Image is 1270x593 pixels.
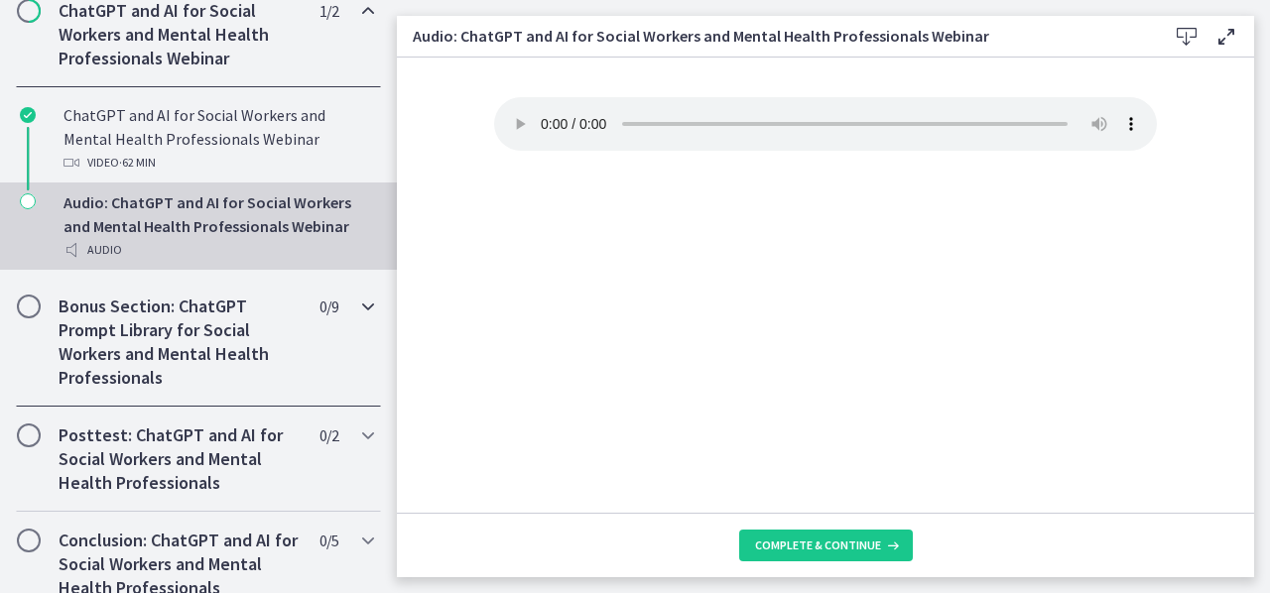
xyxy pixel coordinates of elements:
div: Audio [63,238,373,262]
button: Complete & continue [739,530,913,561]
span: · 62 min [119,151,156,175]
span: 0 / 5 [319,529,338,552]
div: Video [63,151,373,175]
h2: Posttest: ChatGPT and AI for Social Workers and Mental Health Professionals [59,423,301,495]
div: Audio: ChatGPT and AI for Social Workers and Mental Health Professionals Webinar [63,190,373,262]
h3: Audio: ChatGPT and AI for Social Workers and Mental Health Professionals Webinar [413,24,1135,48]
div: ChatGPT and AI for Social Workers and Mental Health Professionals Webinar [63,103,373,175]
h2: Bonus Section: ChatGPT Prompt Library for Social Workers and Mental Health Professionals [59,295,301,390]
span: 0 / 2 [319,423,338,447]
i: Completed [20,107,36,123]
span: 0 / 9 [319,295,338,318]
span: Complete & continue [755,537,881,553]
